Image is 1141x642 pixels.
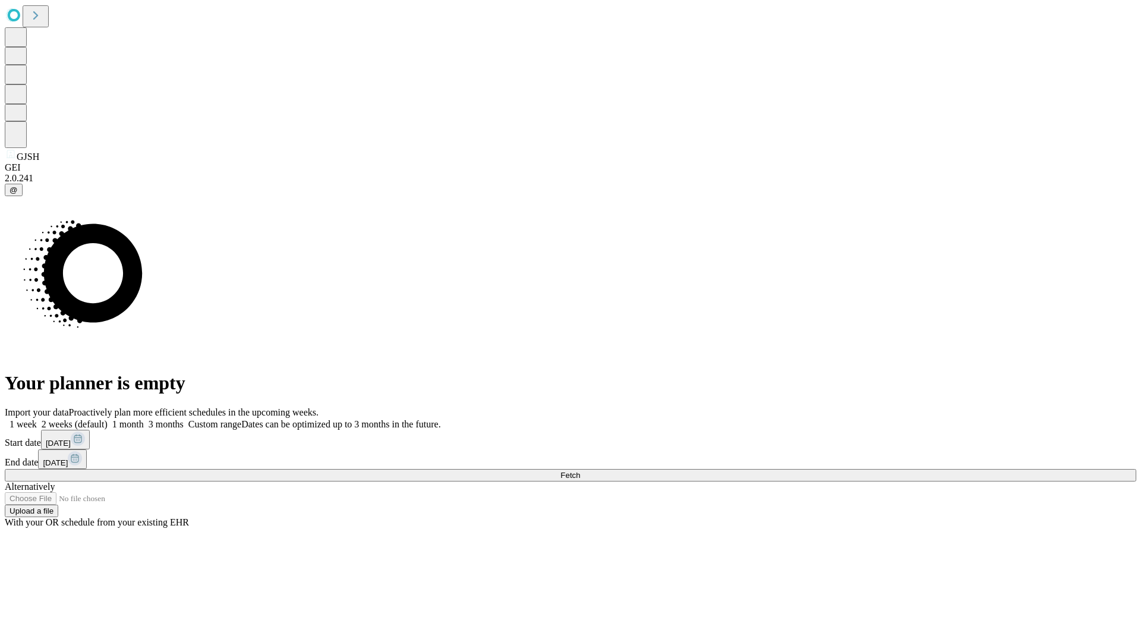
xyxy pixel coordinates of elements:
button: [DATE] [41,430,90,449]
button: Fetch [5,469,1136,481]
span: Proactively plan more efficient schedules in the upcoming weeks. [69,407,319,417]
div: GEI [5,162,1136,173]
h1: Your planner is empty [5,372,1136,394]
span: 1 week [10,419,37,429]
div: Start date [5,430,1136,449]
button: [DATE] [38,449,87,469]
span: Fetch [560,471,580,480]
span: With your OR schedule from your existing EHR [5,517,189,527]
span: GJSH [17,152,39,162]
span: 2 weeks (default) [42,419,108,429]
span: Import your data [5,407,69,417]
div: End date [5,449,1136,469]
span: 3 months [149,419,184,429]
span: [DATE] [46,439,71,448]
span: Dates can be optimized up to 3 months in the future. [241,419,440,429]
span: 1 month [112,419,144,429]
span: [DATE] [43,458,68,467]
button: Upload a file [5,505,58,517]
span: Alternatively [5,481,55,492]
span: Custom range [188,419,241,429]
div: 2.0.241 [5,173,1136,184]
button: @ [5,184,23,196]
span: @ [10,185,18,194]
